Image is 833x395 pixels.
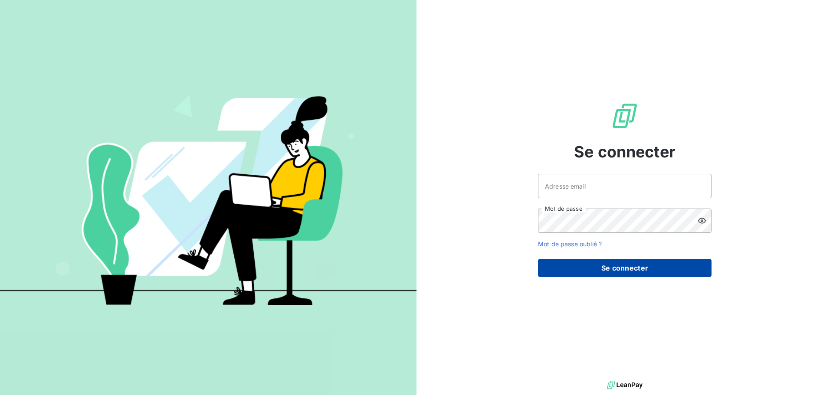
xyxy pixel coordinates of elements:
[574,140,676,163] span: Se connecter
[538,259,712,277] button: Se connecter
[611,102,639,130] img: Logo LeanPay
[607,379,643,392] img: logo
[538,240,602,248] a: Mot de passe oublié ?
[538,174,712,198] input: placeholder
